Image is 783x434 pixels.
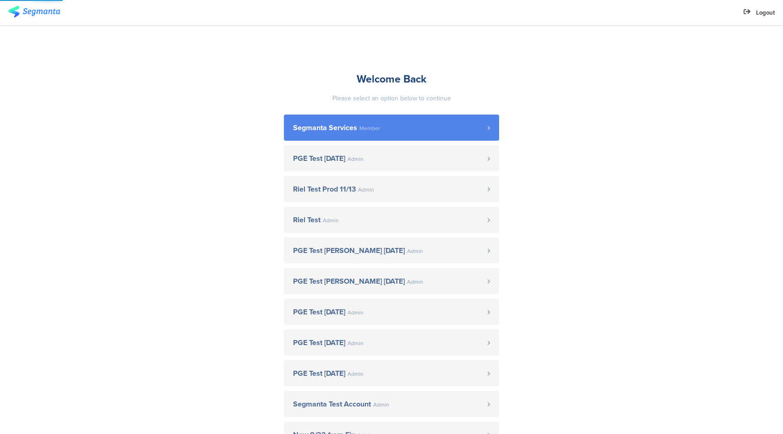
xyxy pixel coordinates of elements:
[359,126,380,131] span: Member
[348,371,364,377] span: Admin
[348,310,364,315] span: Admin
[8,6,60,17] img: segmanta logo
[284,71,499,87] div: Welcome Back
[293,278,405,285] span: PGE Test [PERSON_NAME] [DATE]
[756,8,775,17] span: Logout
[284,176,499,202] a: Riel Test Prod 11/13 Admin
[348,156,364,162] span: Admin
[373,402,389,407] span: Admin
[348,341,364,346] span: Admin
[284,360,499,386] a: PGE Test [DATE] Admin
[407,279,423,285] span: Admin
[284,268,499,294] a: PGE Test [PERSON_NAME] [DATE] Admin
[284,330,499,356] a: PGE Test [DATE] Admin
[407,248,423,254] span: Admin
[293,339,345,346] span: PGE Test [DATE]
[284,207,499,233] a: Riel Test Admin
[323,218,339,223] span: Admin
[284,93,499,103] div: Please select an option below to continue
[293,308,345,316] span: PGE Test [DATE]
[293,216,321,224] span: Riel Test
[293,247,405,254] span: PGE Test [PERSON_NAME] [DATE]
[293,155,345,162] span: PGE Test [DATE]
[293,186,356,193] span: Riel Test Prod 11/13
[293,401,371,408] span: Segmanta Test Account
[284,115,499,141] a: Segmanta Services Member
[284,145,499,171] a: PGE Test [DATE] Admin
[284,299,499,325] a: PGE Test [DATE] Admin
[284,391,499,417] a: Segmanta Test Account Admin
[358,187,374,192] span: Admin
[293,370,345,377] span: PGE Test [DATE]
[284,237,499,264] a: PGE Test [PERSON_NAME] [DATE] Admin
[293,124,357,132] span: Segmanta Services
